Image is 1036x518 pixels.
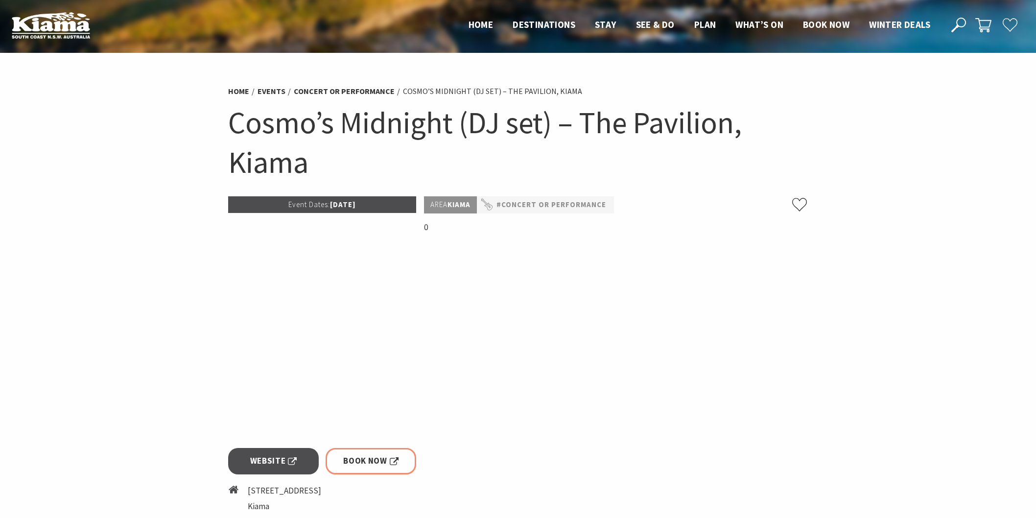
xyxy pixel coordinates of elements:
[459,17,940,33] nav: Main Menu
[424,196,477,213] p: Kiama
[869,19,930,30] span: Winter Deals
[469,19,494,31] a: Home
[694,19,716,31] a: Plan
[424,221,808,487] div: 0
[735,19,783,31] a: What’s On
[469,19,494,30] span: Home
[228,103,808,182] h1: Cosmo’s Midnight (DJ set) – The Pavilion, Kiama
[496,199,606,211] a: #Concert or Performance
[403,85,582,98] li: Cosmo’s Midnight (DJ set) – The Pavilion, Kiama
[803,19,849,30] span: Book now
[248,484,343,497] li: [STREET_ADDRESS]
[869,19,930,31] a: Winter Deals
[288,200,330,209] span: Event Dates:
[250,454,297,468] span: Website
[513,19,575,30] span: Destinations
[513,19,575,31] a: Destinations
[694,19,716,30] span: Plan
[343,454,399,468] span: Book Now
[228,196,416,213] p: [DATE]
[228,448,319,474] a: Website
[595,19,616,30] span: Stay
[735,19,783,30] span: What’s On
[258,86,285,96] a: Events
[595,19,616,31] a: Stay
[12,12,90,39] img: Kiama Logo
[636,19,675,31] a: See & Do
[430,200,447,209] span: Area
[326,448,416,474] a: Book Now
[228,86,249,96] a: Home
[636,19,675,30] span: See & Do
[294,86,395,96] a: Concert or Performance
[803,19,849,31] a: Book now
[248,500,343,513] li: Kiama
